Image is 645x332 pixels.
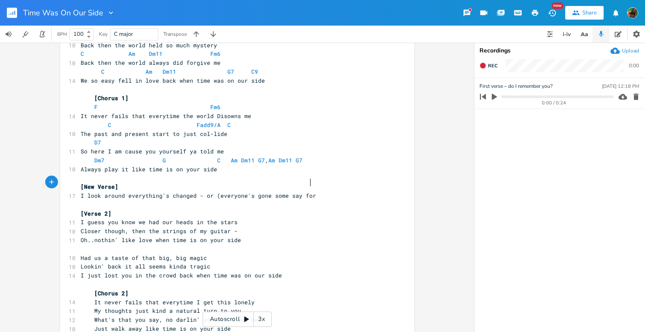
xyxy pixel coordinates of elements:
[227,68,234,75] span: G7
[552,3,563,9] div: New
[476,59,501,72] button: Rec
[94,103,98,111] span: F
[622,47,639,54] div: Upload
[81,316,258,323] span: What's that you say, no darlin' you don't owe me
[268,156,275,164] span: Am
[629,63,639,68] div: 0:00
[163,156,166,164] span: G
[203,312,272,327] div: Autoscroll
[81,50,84,58] span: C
[227,121,231,129] span: C
[94,289,128,297] span: [Chorus 2]
[101,68,105,75] span: C
[81,271,282,279] span: I just lost you in the crowd back when time was on our side
[81,77,265,84] span: We so easy fell in love back when time was on our side
[241,156,255,164] span: Dm11
[81,112,251,120] span: It never fails that everytime the world Disowns me
[81,307,241,315] span: My thoughts just kind a natural turn to you
[582,9,597,17] div: Share
[81,298,255,306] span: It never fails that everytime I get this lonely
[279,156,292,164] span: Dm11
[565,6,604,20] button: Share
[23,9,103,17] span: Time Was On Our Side
[163,68,176,75] span: Dm11
[479,82,552,90] span: First verse – do I remember you?
[543,5,561,20] button: New
[627,7,638,18] img: Susan Rowe
[94,139,101,146] span: D7
[251,68,258,75] span: C9
[81,236,241,244] span: Oh..nothin' like love when time is on your side
[81,254,207,262] span: Had us a taste of that big, big magic
[81,227,238,235] span: Closer though, then the strings of my guitar -
[81,210,111,217] span: [Verse 2]
[488,63,497,69] span: Rec
[610,46,639,55] button: Upload
[81,147,224,155] span: So here I am cause you yourself ya told me
[296,156,302,164] span: G7
[210,50,221,58] span: Fm6
[108,121,111,129] span: C
[217,156,221,164] span: C
[81,218,238,226] span: I guess you know we had our heads in the stars
[145,68,152,75] span: Am
[99,32,107,37] div: Key
[479,48,640,54] div: Recordings
[114,30,133,38] span: C major
[57,32,67,37] div: BPM
[210,103,221,111] span: Fm6
[81,165,217,173] span: Always play it like time is on your side
[231,156,238,164] span: Am
[254,312,269,327] div: 3x
[149,50,163,58] span: Dm11
[81,156,302,164] span: ,
[94,94,128,102] span: [Chorus 1]
[81,130,227,138] span: The past and present start to just col-lide
[494,101,614,105] div: 0:00 / 0:24
[163,32,187,37] div: Transpose
[197,121,221,129] span: Fadd9/A
[81,59,221,66] span: Back then the world always did forgive me
[602,84,639,89] div: [DATE] 12:18 PM
[128,50,135,58] span: Am
[81,263,210,270] span: Lookin' back it all seems kinda tragic
[81,192,316,199] span: I look around everything's changed - or (everyone's gone some say for
[81,183,118,191] span: [New Verse]
[81,41,217,49] span: Back then the world held so much mystery
[94,156,105,164] span: Dm7
[258,156,265,164] span: G7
